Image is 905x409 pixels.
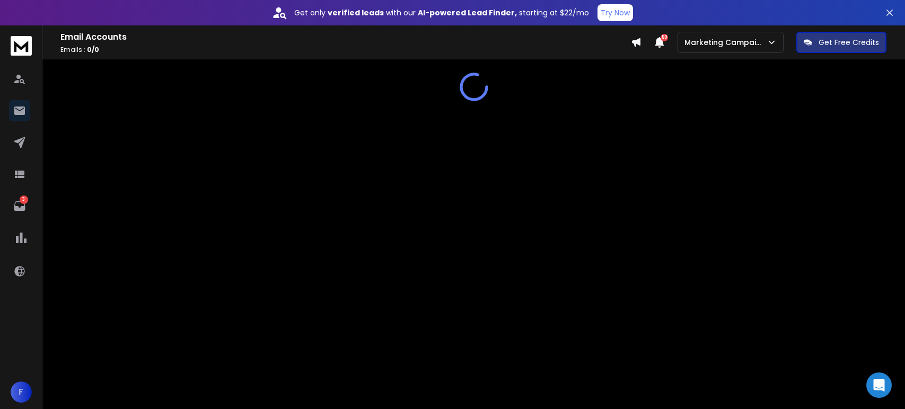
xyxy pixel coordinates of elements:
a: 3 [9,195,30,217]
span: 0 / 0 [87,45,99,54]
strong: AI-powered Lead Finder, [418,7,517,18]
img: logo [11,36,32,56]
button: Get Free Credits [796,32,886,53]
p: Get only with our starting at $22/mo [294,7,589,18]
span: 50 [661,34,668,41]
p: Emails : [60,46,631,54]
div: Open Intercom Messenger [866,372,892,398]
p: Get Free Credits [819,37,879,48]
h1: Email Accounts [60,31,631,43]
button: Try Now [598,4,633,21]
p: Try Now [601,7,630,18]
p: 3 [20,195,28,204]
button: F [11,381,32,403]
p: Marketing Campaign [684,37,767,48]
strong: verified leads [328,7,384,18]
